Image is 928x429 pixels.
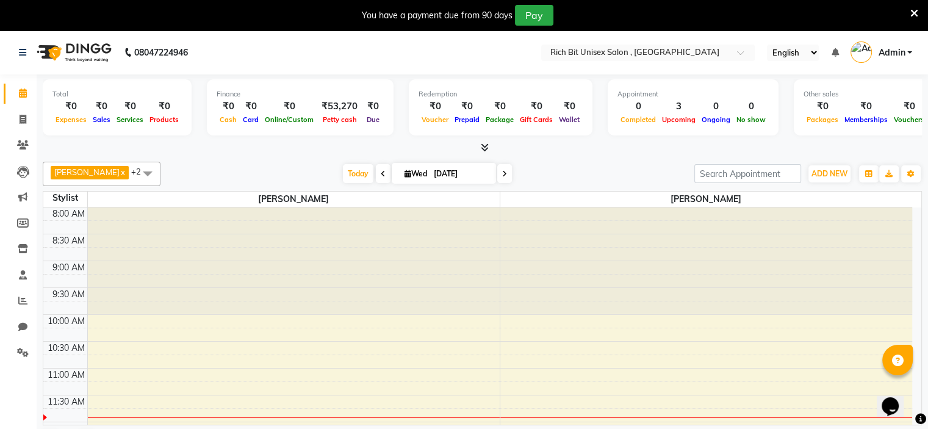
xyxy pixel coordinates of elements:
span: Card [240,115,262,124]
span: Services [113,115,146,124]
div: 10:00 AM [45,315,87,328]
b: 08047224946 [134,35,188,70]
span: Upcoming [659,115,699,124]
div: Appointment [617,89,769,99]
span: Due [364,115,383,124]
span: Products [146,115,182,124]
button: Pay [515,5,553,26]
div: ₹0 [90,99,113,114]
div: 11:00 AM [45,369,87,381]
div: Redemption [419,89,583,99]
input: 2025-09-03 [430,165,491,183]
span: Packages [804,115,841,124]
div: ₹0 [483,99,517,114]
div: Total [52,89,182,99]
span: Online/Custom [262,115,317,124]
div: ₹0 [451,99,483,114]
div: ₹0 [113,99,146,114]
div: 8:30 AM [50,234,87,247]
div: ₹0 [419,99,451,114]
div: ₹0 [362,99,384,114]
div: Stylist [43,192,87,204]
div: ₹53,270 [317,99,362,114]
span: Petty cash [320,115,360,124]
span: [PERSON_NAME] [500,192,913,207]
div: 8:00 AM [50,207,87,220]
div: 11:30 AM [45,395,87,408]
span: Completed [617,115,659,124]
button: ADD NEW [808,165,851,182]
div: ₹0 [556,99,583,114]
div: ₹0 [891,99,927,114]
span: Prepaid [451,115,483,124]
div: ₹0 [146,99,182,114]
div: 9:00 AM [50,261,87,274]
span: ADD NEW [811,169,847,178]
span: Ongoing [699,115,733,124]
div: ₹0 [217,99,240,114]
span: Today [343,164,373,183]
span: Wed [401,169,430,178]
span: Voucher [419,115,451,124]
div: ₹0 [262,99,317,114]
img: Admin [851,41,872,63]
div: ₹0 [804,99,841,114]
div: ₹0 [841,99,891,114]
span: Vouchers [891,115,927,124]
span: [PERSON_NAME] [54,167,120,177]
span: Memberships [841,115,891,124]
iframe: chat widget [877,380,916,417]
span: +2 [131,167,150,176]
span: [PERSON_NAME] [88,192,500,207]
div: 0 [699,99,733,114]
div: ₹0 [517,99,556,114]
span: Gift Cards [517,115,556,124]
img: logo [31,35,115,70]
span: Admin [878,46,905,59]
a: x [120,167,125,177]
div: 0 [617,99,659,114]
span: Package [483,115,517,124]
span: Cash [217,115,240,124]
span: No show [733,115,769,124]
div: You have a payment due from 90 days [362,9,513,22]
div: Finance [217,89,384,99]
span: Expenses [52,115,90,124]
span: Wallet [556,115,583,124]
div: 3 [659,99,699,114]
div: 0 [733,99,769,114]
div: 10:30 AM [45,342,87,355]
div: ₹0 [240,99,262,114]
span: Sales [90,115,113,124]
input: Search Appointment [694,164,801,183]
div: 9:30 AM [50,288,87,301]
div: ₹0 [52,99,90,114]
